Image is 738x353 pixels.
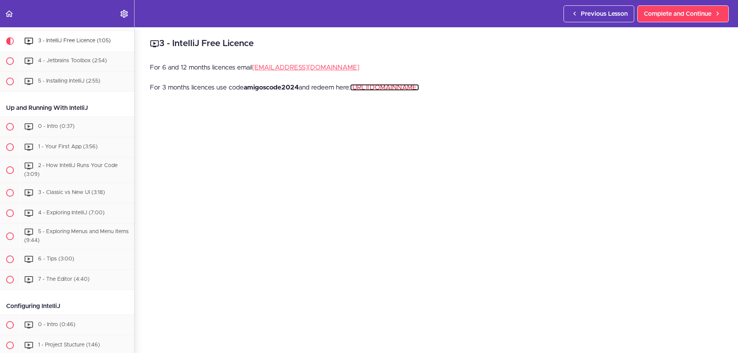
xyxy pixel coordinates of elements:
[38,277,90,282] span: 7 - The Editor (4:40)
[150,82,723,93] p: For 3 months licences use code and redeem here:
[563,5,634,22] a: Previous Lesson
[150,37,723,50] h2: 3 - IntelliJ Free Licence
[38,342,100,348] span: 1 - Project Stucture (1:46)
[38,38,111,43] span: 3 - IntelliJ Free Licence (1:05)
[38,78,100,84] span: 5 - Installing IntelliJ (2:55)
[637,5,729,22] a: Complete and Continue
[38,256,74,262] span: 6 - Tips (3:00)
[150,62,723,73] p: For 6 and 12 months licences email
[24,163,118,177] span: 2 - How IntelliJ Runs Your Code (3:09)
[120,9,129,18] svg: Settings Menu
[350,84,419,91] a: [URL][DOMAIN_NAME]
[38,124,75,129] span: 0 - Intro (0:37)
[38,210,105,216] span: 4 - Exploring IntelliJ (7:00)
[581,9,628,18] span: Previous Lesson
[38,190,105,196] span: 3 - Classic vs New UI (3:18)
[38,144,98,149] span: 1 - Your First App (3:56)
[5,9,14,18] svg: Back to course curriculum
[644,9,711,18] span: Complete and Continue
[252,64,359,71] a: [EMAIL_ADDRESS][DOMAIN_NAME]
[38,58,107,63] span: 4 - Jetbrains Toolbox (2:54)
[38,322,75,327] span: 0 - Intro (0:46)
[24,229,129,244] span: 5 - Exploring Menus and Menu Items (9:44)
[244,84,299,91] strong: amigoscode2024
